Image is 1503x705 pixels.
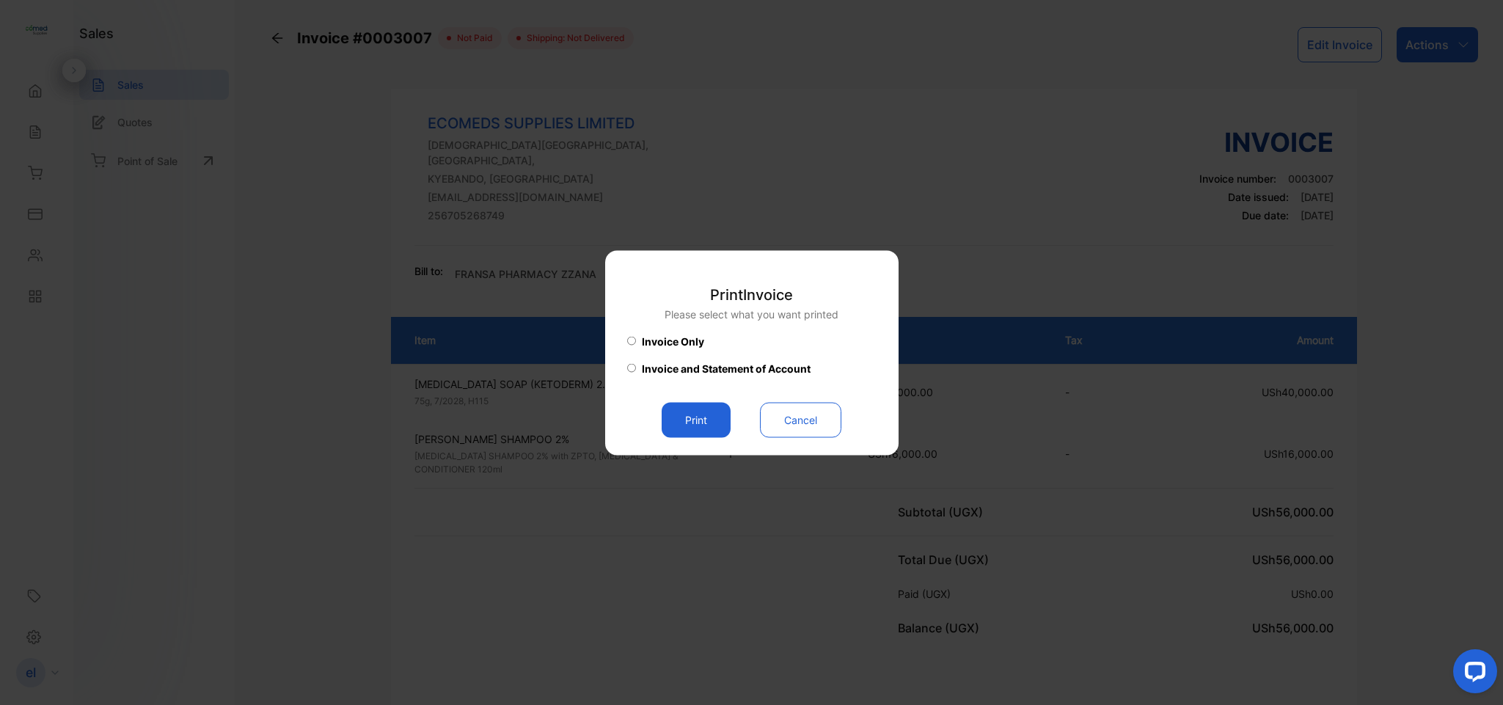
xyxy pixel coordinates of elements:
[642,333,704,348] span: Invoice Only
[642,360,811,376] span: Invoice and Statement of Account
[665,283,838,305] p: Print Invoice
[665,306,838,321] p: Please select what you want printed
[1441,643,1503,705] iframe: LiveChat chat widget
[662,402,731,437] button: Print
[760,402,841,437] button: Cancel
